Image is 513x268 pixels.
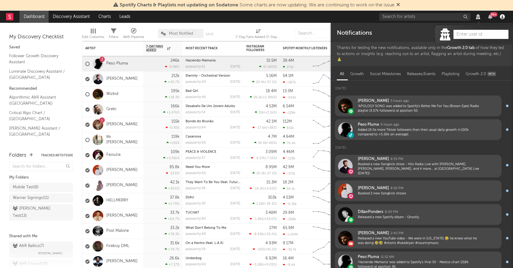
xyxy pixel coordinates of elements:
[250,186,277,190] div: ( )
[230,232,240,236] div: [DATE]
[186,156,205,160] div: popularity: 57
[252,171,277,175] div: ( )
[186,181,240,184] div: They Want To Be You (feat. Future)
[391,99,409,104] div: 5 hours ago
[9,68,67,81] a: Luminate Discovery Assistant / [GEOGRAPHIC_DATA]
[265,202,276,206] span: -34.3 %
[251,156,277,160] div: ( )
[358,215,420,220] div: Released a new Spotify album - Ghostly.
[13,205,56,220] div: [PERSON_NAME] Test ( 13 )
[186,126,206,129] div: popularity: 64
[283,96,296,99] div: -544k
[171,89,180,93] div: 195k
[358,98,389,104] div: [PERSON_NAME]
[283,104,294,108] div: 6.54M
[186,211,240,214] div: TUCHAT
[9,183,73,192] a: Mobile Test(8)
[235,33,281,41] div: 7-Day Fans Added (7-Day Fans Added)
[19,11,49,23] a: Dashboard
[255,157,265,160] span: -4.27k
[310,102,337,117] svg: Chart title
[256,172,265,175] span: 20.2k
[13,184,39,191] div: Mobile Test ( 8 )
[266,89,277,93] div: 18.4M
[310,71,337,87] svg: Chart title
[337,29,372,37] div: Notifications
[252,80,277,84] div: ( )
[166,141,180,145] div: +131 %
[283,120,292,124] div: 112M
[453,30,511,39] input: Enter user id
[331,140,513,152] div: [DATE]
[186,150,216,154] a: PEACE & VIOLENCE
[310,87,337,102] svg: Chart title
[253,233,263,236] span: -8.93k
[186,96,206,99] div: popularity: 46
[206,33,214,36] button: Save
[186,120,214,123] a: Bonde do Brunão
[391,157,403,162] div: 8:55 PM
[94,11,115,23] a: Charts
[186,74,240,78] div: Eternity - Orchestral Version
[266,74,277,78] div: 5.16M
[447,46,475,50] span: Growth 2.0 tab
[106,228,129,234] a: Post Malone
[9,125,67,137] a: [PERSON_NAME] Assistant / [GEOGRAPHIC_DATA]
[9,53,67,65] a: Follower Growth Discovery Assistant
[283,241,293,245] div: 9.17M
[106,183,138,188] a: [PERSON_NAME]
[266,120,277,124] div: 42.1M
[264,187,276,190] span: +2.62 %
[263,96,276,99] span: +1.39k %
[253,263,263,266] span: -5.18k
[283,65,294,69] div: 271k
[230,141,240,144] div: [DATE]
[230,187,240,190] div: [DATE]
[264,233,276,236] span: +53.4 %
[230,202,240,205] div: [DATE]
[186,232,206,236] div: popularity: 68
[186,263,206,266] div: popularity: 60
[264,263,276,266] span: +9.05 %
[9,141,67,153] a: Spotify Track Velocity Chart / [GEOGRAPHIC_DATA]
[165,65,180,69] div: -0.98 %
[253,247,277,251] div: ( )
[123,26,144,44] div: A&R Pipeline
[266,59,277,63] div: 15.5M
[255,110,277,114] div: ( )
[252,202,277,206] div: ( )
[165,232,180,236] div: +78.3 %
[337,69,347,79] div: All
[381,122,399,128] div: 9 hours ago
[463,69,499,79] div: Growth 2.0
[490,12,498,17] div: 99 +
[41,154,73,157] button: Tracked Artists(69)
[283,59,294,63] div: 39.4M
[106,244,129,249] a: Fireboy DML
[256,81,265,84] span: 24.4k
[166,171,180,175] div: -13.6 %
[230,65,240,68] div: [DATE]
[106,259,138,264] a: [PERSON_NAME]
[385,210,398,215] div: 8:00 PM
[283,232,298,236] div: -1.04M
[310,132,337,148] svg: Chart title
[186,59,240,62] div: Haciendo Memoria
[85,47,131,50] div: Artist
[9,152,26,159] div: Folders
[268,141,276,145] span: -66 %
[283,150,294,154] div: 4.46M
[164,80,180,84] div: +40.7 %
[171,135,180,139] div: 119k
[186,111,206,114] div: popularity: 54
[106,168,138,173] a: [PERSON_NAME]
[186,242,240,245] div: On a Kentro (feat. L.A.X)
[267,126,276,130] span: +38 %
[186,135,240,138] div: Casanova
[235,26,281,44] div: 7-Day Fans Added (7-Day Fans Added)
[106,213,138,218] a: [PERSON_NAME]
[283,202,297,206] div: -6.35k
[310,178,337,193] svg: Chart title
[310,208,337,224] svg: Chart title
[186,181,241,184] a: They Want To Be You (feat. Future)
